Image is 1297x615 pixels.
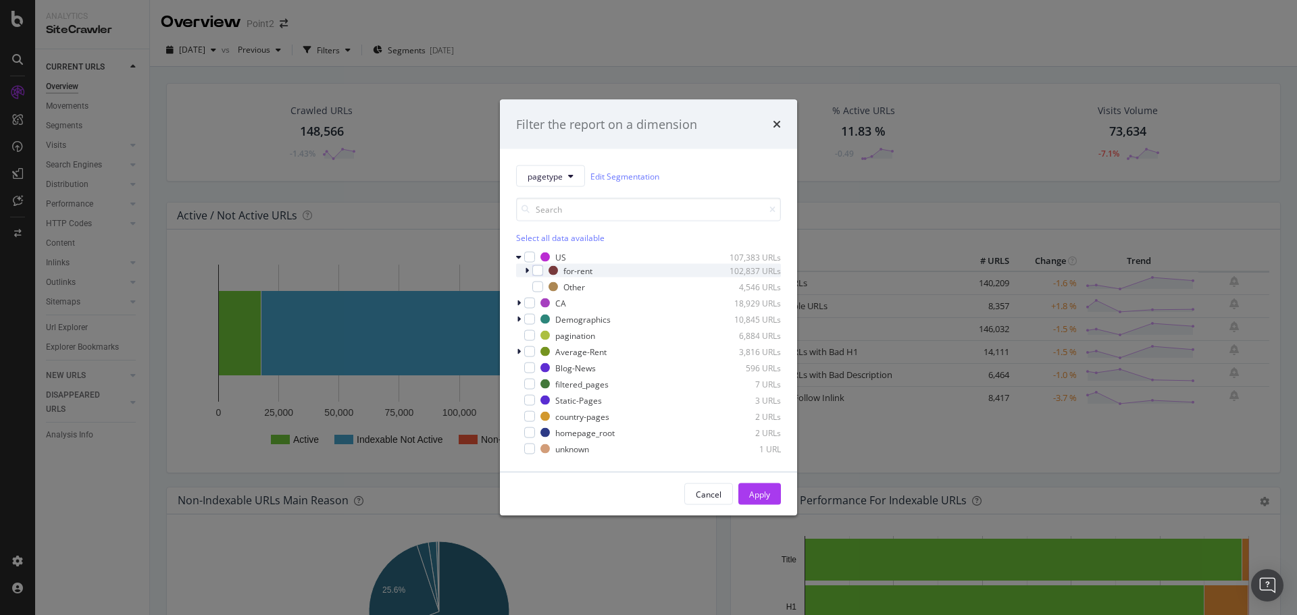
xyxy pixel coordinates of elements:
[738,483,781,505] button: Apply
[696,488,721,500] div: Cancel
[715,362,781,373] div: 596 URLs
[773,115,781,133] div: times
[528,170,563,182] span: pagetype
[500,99,797,516] div: modal
[516,115,697,133] div: Filter the report on a dimension
[715,427,781,438] div: 2 URLs
[749,488,770,500] div: Apply
[555,410,609,422] div: country-pages
[1251,569,1283,601] div: Open Intercom Messenger
[715,281,781,292] div: 4,546 URLs
[555,427,615,438] div: homepage_root
[516,198,781,221] input: Search
[555,329,595,341] div: pagination
[555,443,589,454] div: unknown
[555,346,607,357] div: Average-Rent
[590,169,659,183] a: Edit Segmentation
[555,297,566,309] div: CA
[715,378,781,390] div: 7 URLs
[516,165,585,187] button: pagetype
[684,483,733,505] button: Cancel
[555,378,609,390] div: filtered_pages
[715,394,781,406] div: 3 URLs
[715,443,781,454] div: 1 URL
[715,346,781,357] div: 3,816 URLs
[715,265,781,276] div: 102,837 URLs
[715,410,781,422] div: 2 URLs
[555,251,566,263] div: US
[715,313,781,325] div: 10,845 URLs
[555,362,596,373] div: Blog-News
[516,232,781,244] div: Select all data available
[715,297,781,309] div: 18,929 URLs
[563,265,592,276] div: for-rent
[715,329,781,341] div: 6,884 URLs
[563,281,585,292] div: Other
[555,394,602,406] div: Static-Pages
[715,251,781,263] div: 107,383 URLs
[555,313,611,325] div: Demographics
